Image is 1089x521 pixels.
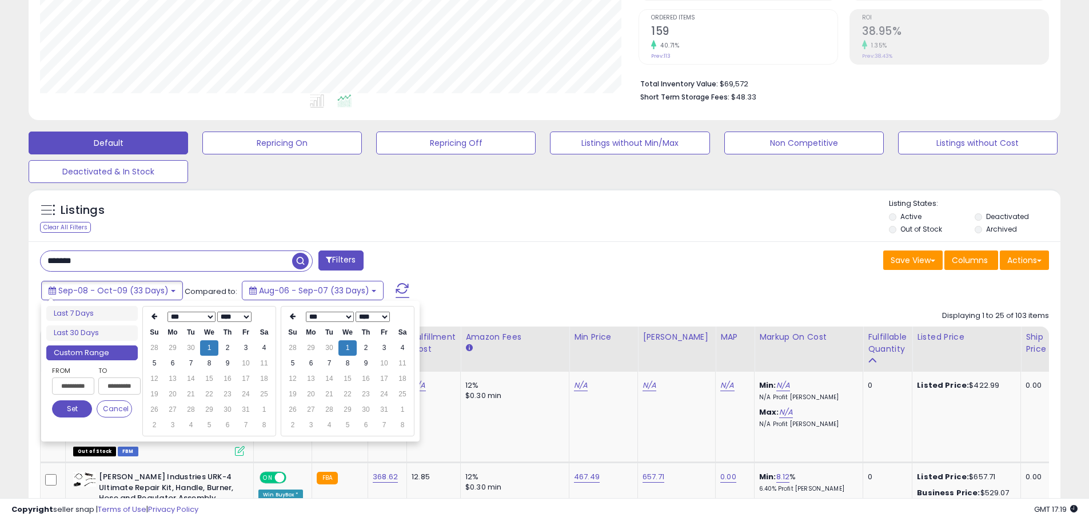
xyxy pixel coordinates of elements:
[375,371,393,387] td: 17
[11,504,198,515] div: seller snap | |
[29,160,188,183] button: Deactivated & In Stock
[862,25,1048,40] h2: 38.95%
[868,472,903,482] div: 0
[145,402,163,417] td: 26
[163,356,182,371] td: 6
[237,417,255,433] td: 7
[465,472,560,482] div: 12%
[640,79,718,89] b: Total Inventory Value:
[357,371,375,387] td: 16
[218,371,237,387] td: 16
[759,331,858,343] div: Markup on Cost
[145,325,163,340] th: Su
[375,340,393,356] td: 3
[338,325,357,340] th: We
[643,380,656,391] a: N/A
[302,356,320,371] td: 6
[284,402,302,417] td: 26
[465,343,472,353] small: Amazon Fees.
[237,371,255,387] td: 17
[261,473,275,483] span: ON
[898,132,1058,154] button: Listings without Cost
[302,387,320,402] td: 20
[1000,250,1049,270] button: Actions
[776,471,790,483] a: 8.12
[318,250,363,271] button: Filters
[163,340,182,356] td: 29
[163,387,182,402] td: 20
[338,340,357,356] td: 1
[357,387,375,402] td: 23
[182,325,200,340] th: Tu
[574,380,588,391] a: N/A
[357,325,375,340] th: Th
[255,387,273,402] td: 25
[97,400,132,417] button: Cancel
[200,325,218,340] th: We
[338,387,357,402] td: 22
[986,224,1017,234] label: Archived
[285,473,303,483] span: OFF
[218,356,237,371] td: 9
[182,387,200,402] td: 21
[465,380,560,391] div: 12%
[200,402,218,417] td: 29
[868,331,907,355] div: Fulfillable Quantity
[52,400,92,417] button: Set
[373,471,398,483] a: 368.62
[58,285,169,296] span: Sep-08 - Oct-09 (33 Days)
[98,504,146,515] a: Terms of Use
[376,132,536,154] button: Repricing Off
[550,132,709,154] button: Listings without Min/Max
[889,198,1060,209] p: Listing States:
[320,340,338,356] td: 30
[1034,504,1078,515] span: 2025-10-9 17:19 GMT
[375,402,393,417] td: 31
[944,250,998,270] button: Columns
[163,417,182,433] td: 3
[73,447,116,456] span: All listings that are currently out of stock and unavailable for purchase on Amazon
[759,393,854,401] p: N/A Profit [PERSON_NAME]
[259,285,369,296] span: Aug-06 - Sep-07 (33 Days)
[755,327,863,372] th: The percentage added to the cost of goods (COGS) that forms the calculator for Min & Max prices.
[862,53,892,59] small: Prev: 38.43%
[182,356,200,371] td: 7
[720,331,749,343] div: MAP
[99,472,238,517] b: [PERSON_NAME] Industries URK-4 Ultimate Repair Kit, Handle, Burner, Hose and Regulator Assembly, ...
[952,254,988,266] span: Columns
[779,407,793,418] a: N/A
[656,41,679,50] small: 40.71%
[41,281,183,300] button: Sep-08 - Oct-09 (33 Days)
[320,356,338,371] td: 7
[759,420,854,428] p: N/A Profit [PERSON_NAME]
[237,356,255,371] td: 10
[237,340,255,356] td: 3
[574,331,633,343] div: Min Price
[29,132,188,154] button: Default
[393,340,412,356] td: 4
[237,387,255,402] td: 24
[917,472,1012,482] div: $657.71
[883,250,943,270] button: Save View
[1026,472,1044,482] div: 0.00
[917,471,969,482] b: Listed Price:
[46,306,138,321] li: Last 7 Days
[375,417,393,433] td: 7
[218,325,237,340] th: Th
[357,356,375,371] td: 9
[255,325,273,340] th: Sa
[148,504,198,515] a: Privacy Policy
[465,331,564,343] div: Amazon Fees
[218,417,237,433] td: 6
[357,340,375,356] td: 2
[393,356,412,371] td: 11
[200,340,218,356] td: 1
[338,371,357,387] td: 15
[776,380,790,391] a: N/A
[61,202,105,218] h5: Listings
[643,331,711,343] div: [PERSON_NAME]
[320,402,338,417] td: 28
[1026,331,1048,355] div: Ship Price
[302,417,320,433] td: 3
[900,224,942,234] label: Out of Stock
